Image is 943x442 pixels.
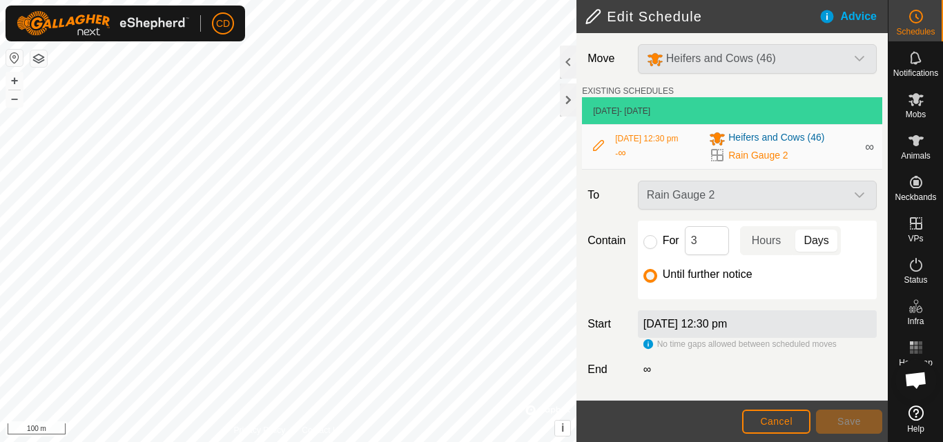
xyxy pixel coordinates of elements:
[593,106,619,116] span: [DATE]
[816,410,882,434] button: Save
[663,235,679,246] label: For
[216,17,230,31] span: CD
[561,422,564,434] span: i
[6,90,23,107] button: –
[17,11,189,36] img: Gallagher Logo
[907,425,924,433] span: Help
[895,193,936,201] span: Neckbands
[585,8,818,25] h2: Edit Schedule
[728,130,824,147] span: Heifers and Cows (46)
[896,28,935,36] span: Schedules
[804,232,828,249] span: Days
[901,152,931,160] span: Animals
[643,318,728,330] label: [DATE] 12:30 pm
[728,148,788,163] span: Rain Gauge 2
[6,50,23,66] button: Reset Map
[615,145,625,161] div: -
[618,147,625,159] span: ∞
[899,359,933,367] span: Heatmap
[619,106,650,116] span: - [DATE]
[302,424,342,436] a: Contact Us
[742,410,810,434] button: Cancel
[582,181,632,210] label: To
[760,416,793,427] span: Cancel
[6,72,23,89] button: +
[904,276,927,284] span: Status
[663,269,752,280] label: Until further notice
[582,85,674,97] label: EXISTING SCHEDULES
[888,400,943,439] a: Help
[752,232,781,249] span: Hours
[582,316,632,332] label: Start
[907,317,924,325] span: Infra
[893,69,938,77] span: Notifications
[30,50,47,67] button: Map Layers
[582,361,632,378] label: End
[895,359,937,401] div: Open chat
[819,8,888,25] div: Advice
[615,134,678,143] span: [DATE] 12:30 pm
[908,234,923,243] span: VPs
[582,44,632,74] label: Move
[657,339,837,349] span: No time gaps allowed between scheduled moves
[234,424,286,436] a: Privacy Policy
[555,421,570,436] button: i
[865,140,874,154] span: ∞
[906,110,926,119] span: Mobs
[837,416,861,427] span: Save
[638,363,657,375] label: ∞
[582,232,632,249] label: Contain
